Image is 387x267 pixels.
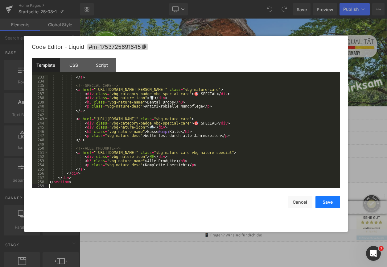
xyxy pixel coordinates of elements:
div: 245 [32,125,48,129]
div: 236 [32,87,48,92]
div: 258 [32,180,48,184]
div: 249 [32,142,48,146]
button: Cancel [288,196,312,208]
iframe: Intercom live chat [366,246,381,261]
div: 255 [32,167,48,172]
div: 252 [32,155,48,159]
div: 237 [32,92,48,96]
div: 247 [32,133,48,138]
div: 246 [32,129,48,134]
div: 240 [32,104,48,108]
div: Script [88,58,116,72]
div: 242 [32,113,48,117]
div: Template [32,58,60,72]
div: 244 [32,121,48,125]
div: 250 [32,146,48,150]
div: 259 [32,184,48,188]
div: 251 [32,150,48,155]
div: 253 [32,159,48,163]
div: 238 [32,96,48,100]
span: 1 [379,246,384,251]
div: 239 [32,100,48,104]
div: 243 [32,117,48,121]
div: 257 [32,176,48,180]
div: 241 [32,108,48,113]
div: 256 [32,171,48,176]
div: 248 [32,138,48,142]
div: 254 [32,163,48,167]
span: Code Editor - Liquid [32,44,84,50]
div: CSS [60,58,88,72]
div: 233 [32,75,48,79]
span: Click to copy [87,44,148,50]
div: 235 [32,83,48,88]
button: Save [315,196,340,208]
div: 234 [32,79,48,83]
